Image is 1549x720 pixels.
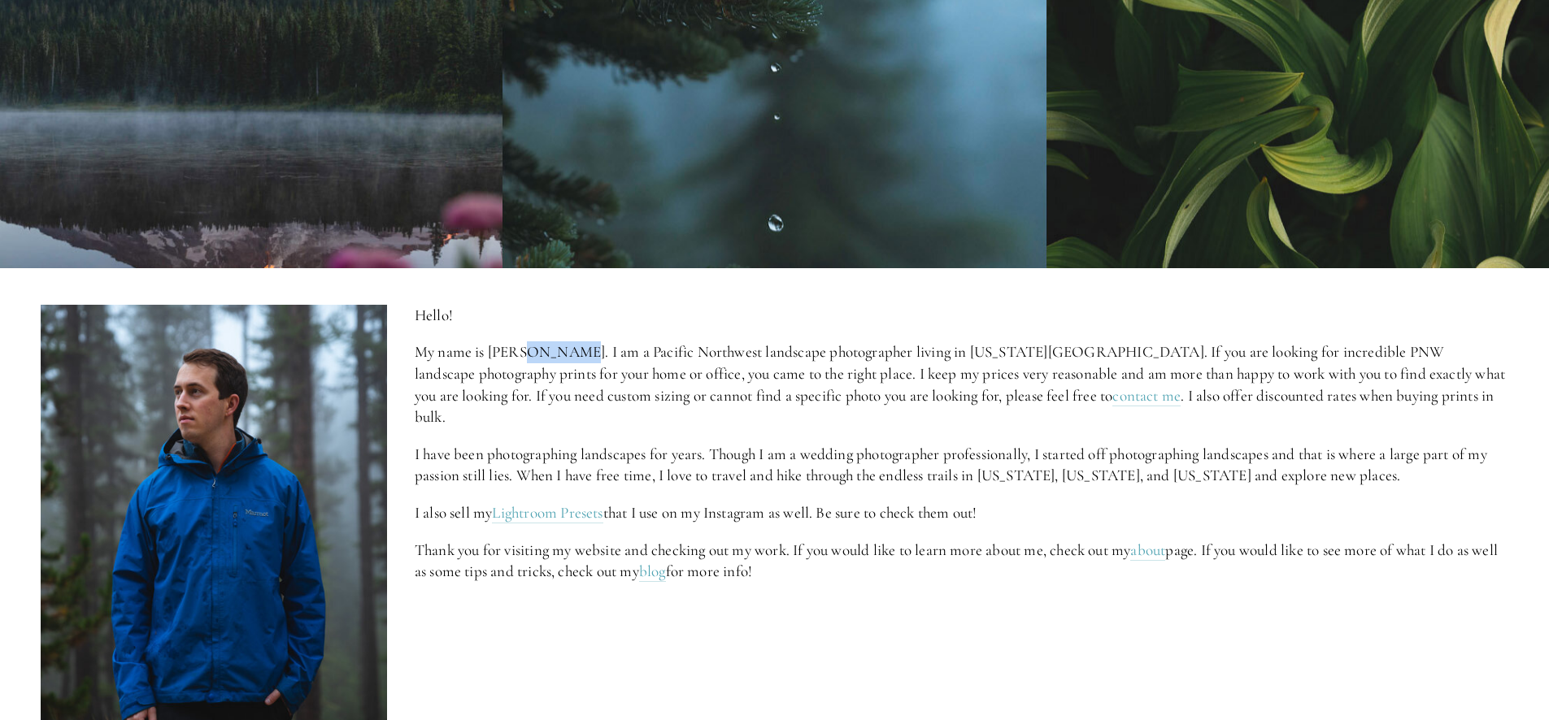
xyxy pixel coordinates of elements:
a: about [1130,540,1165,561]
a: contact me [1112,386,1181,406]
a: Lightroom Presets [492,503,603,523]
p: Thank you for visiting my website and checking out my work. If you would like to learn more about... [415,540,1508,583]
p: Hello! [415,305,1508,327]
p: I also sell my that I use on my Instagram as well. Be sure to check them out! [415,502,1508,524]
p: My name is [PERSON_NAME]. I am a Pacific Northwest landscape photographer living in [US_STATE][GE... [415,341,1508,427]
p: I have been photographing landscapes for years. Though I am a wedding photographer professionally... [415,444,1508,487]
a: blog [639,562,666,582]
